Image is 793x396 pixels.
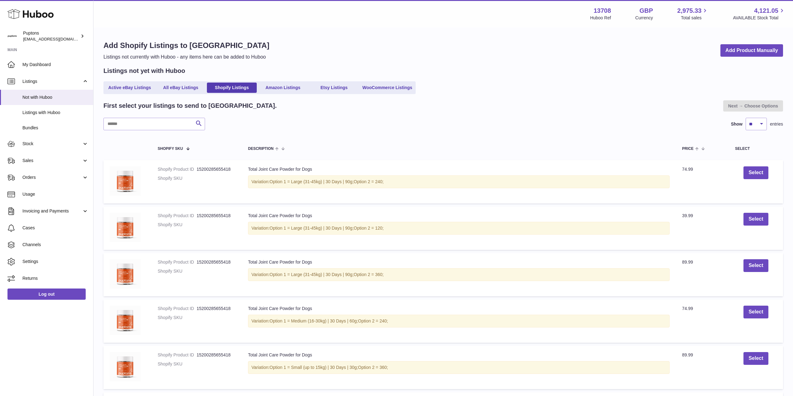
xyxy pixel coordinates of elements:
[22,275,88,281] span: Returns
[158,147,183,151] span: Shopify SKU
[22,110,88,116] span: Listings with Huboo
[22,125,88,131] span: Bundles
[635,15,653,21] div: Currency
[23,36,92,41] span: [EMAIL_ADDRESS][DOMAIN_NAME]
[639,7,653,15] strong: GBP
[207,83,257,93] a: Shopify Listings
[770,121,783,127] span: entries
[248,259,670,265] div: Total Joint Care Powder for Dogs
[158,175,197,181] dt: Shopify SKU
[743,259,768,272] button: Select
[158,268,197,274] dt: Shopify SKU
[258,83,308,93] a: Amazon Listings
[754,7,778,15] span: 4,121.05
[22,94,88,100] span: Not with Huboo
[22,79,82,84] span: Listings
[677,7,709,21] a: 2,975.33 Total sales
[731,121,743,127] label: Show
[103,67,185,75] h2: Listings not yet with Huboo
[248,315,670,327] div: Variation:
[248,352,670,358] div: Total Joint Care Powder for Dogs
[270,226,354,231] span: Option 1 = Large (31-45kg) | 30 Days | 90g;
[22,62,88,68] span: My Dashboard
[158,361,197,367] dt: Shopify SKU
[197,259,236,265] dd: 15200285655418
[248,147,274,151] span: Description
[682,260,693,265] span: 89.99
[103,41,269,50] h1: Add Shopify Listings to [GEOGRAPHIC_DATA]
[270,318,358,323] span: Option 1 = Medium (16-30kg) | 30 Days | 60g;
[682,352,693,357] span: 89.99
[270,272,354,277] span: Option 1 = Large (31-45kg) | 30 Days | 90g;
[682,213,693,218] span: 39.99
[682,167,693,172] span: 74.99
[248,166,670,172] div: Total Joint Care Powder for Dogs
[110,306,141,335] img: TotalJointCarePowder120.jpg
[248,213,670,219] div: Total Joint Care Powder for Dogs
[354,179,384,184] span: Option 2 = 240;
[270,365,358,370] span: Option 1 = Small (up to 15kg) | 30 Days | 30g;
[720,44,783,57] a: Add Product Manually
[248,306,670,312] div: Total Joint Care Powder for Dogs
[197,352,236,358] dd: 15200285655418
[248,268,670,281] div: Variation:
[22,191,88,197] span: Usage
[743,352,768,365] button: Select
[743,213,768,226] button: Select
[22,174,82,180] span: Orders
[158,222,197,228] dt: Shopify SKU
[354,226,384,231] span: Option 2 = 120;
[110,259,141,289] img: TotalJointCarePowder120.jpg
[733,7,786,21] a: 4,121.05 AVAILABLE Stock Total
[358,365,388,370] span: Option 2 = 360;
[7,31,17,41] img: hello@puptons.com
[248,361,670,374] div: Variation:
[110,166,141,196] img: TotalJointCarePowder120.jpg
[354,272,384,277] span: Option 2 = 360;
[197,166,236,172] dd: 15200285655418
[733,15,786,21] span: AVAILABLE Stock Total
[743,166,768,179] button: Select
[7,289,86,300] a: Log out
[103,102,277,110] h2: First select your listings to send to [GEOGRAPHIC_DATA].
[270,179,354,184] span: Option 1 = Large (31-45kg) | 30 Days | 90g;
[197,306,236,312] dd: 15200285655418
[735,147,777,151] div: Select
[110,352,141,381] img: TotalJointCarePowder120.jpg
[110,213,141,242] img: TotalJointCarePowder120.jpg
[197,213,236,219] dd: 15200285655418
[156,83,206,93] a: All eBay Listings
[309,83,359,93] a: Etsy Listings
[158,213,197,219] dt: Shopify Product ID
[105,83,155,93] a: Active eBay Listings
[158,306,197,312] dt: Shopify Product ID
[22,158,82,164] span: Sales
[681,15,709,21] span: Total sales
[358,318,388,323] span: Option 2 = 240;
[22,208,82,214] span: Invoicing and Payments
[590,15,611,21] div: Huboo Ref
[103,54,269,60] p: Listings not currently with Huboo - any items here can be added to Huboo
[158,315,197,321] dt: Shopify SKU
[158,259,197,265] dt: Shopify Product ID
[682,147,694,151] span: Price
[22,225,88,231] span: Cases
[248,175,670,188] div: Variation:
[158,352,197,358] dt: Shopify Product ID
[22,242,88,248] span: Channels
[682,306,693,311] span: 74.99
[248,222,670,235] div: Variation:
[23,30,79,42] div: Puptons
[22,259,88,265] span: Settings
[158,166,197,172] dt: Shopify Product ID
[594,7,611,15] strong: 13708
[743,306,768,318] button: Select
[677,7,702,15] span: 2,975.33
[22,141,82,147] span: Stock
[360,83,414,93] a: WooCommerce Listings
